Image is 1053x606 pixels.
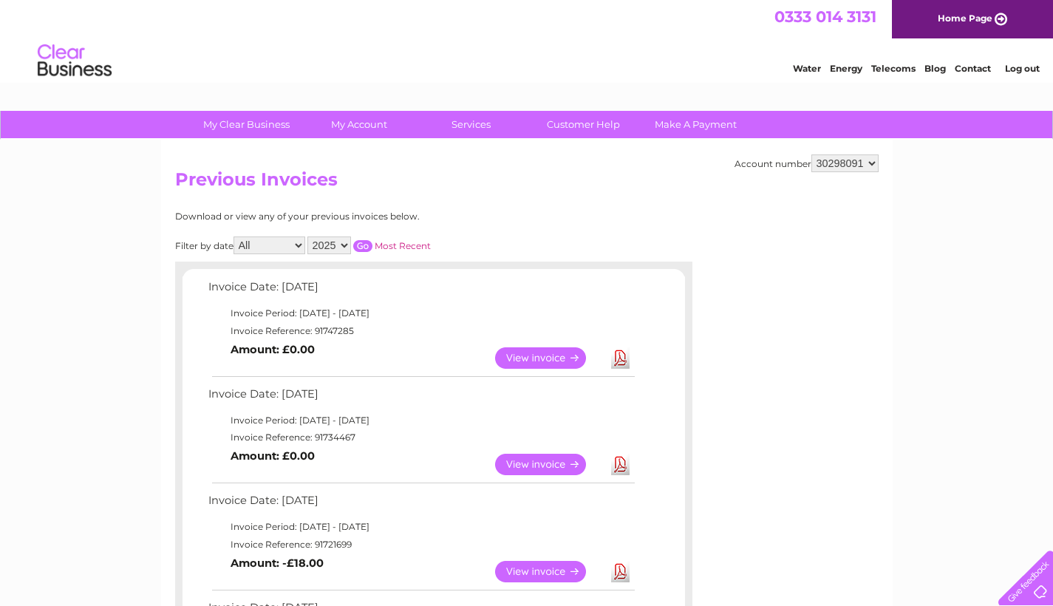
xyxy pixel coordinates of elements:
[175,211,563,222] div: Download or view any of your previous invoices below.
[375,240,431,251] a: Most Recent
[37,38,112,84] img: logo.png
[495,454,604,475] a: View
[495,561,604,582] a: View
[924,63,946,74] a: Blog
[178,8,876,72] div: Clear Business is a trading name of Verastar Limited (registered in [GEOGRAPHIC_DATA] No. 3667643...
[495,347,604,369] a: View
[871,63,916,74] a: Telecoms
[175,169,879,197] h2: Previous Invoices
[611,454,630,475] a: Download
[185,111,307,138] a: My Clear Business
[231,449,315,463] b: Amount: £0.00
[205,536,637,554] td: Invoice Reference: 91721699
[522,111,644,138] a: Customer Help
[774,7,876,26] a: 0333 014 3131
[611,561,630,582] a: Download
[830,63,862,74] a: Energy
[1005,63,1040,74] a: Log out
[635,111,757,138] a: Make A Payment
[231,556,324,570] b: Amount: -£18.00
[735,154,879,172] div: Account number
[793,63,821,74] a: Water
[298,111,420,138] a: My Account
[955,63,991,74] a: Contact
[175,236,563,254] div: Filter by date
[205,491,637,518] td: Invoice Date: [DATE]
[231,343,315,356] b: Amount: £0.00
[205,384,637,412] td: Invoice Date: [DATE]
[205,429,637,446] td: Invoice Reference: 91734467
[205,322,637,340] td: Invoice Reference: 91747285
[205,518,637,536] td: Invoice Period: [DATE] - [DATE]
[205,412,637,429] td: Invoice Period: [DATE] - [DATE]
[205,277,637,304] td: Invoice Date: [DATE]
[205,304,637,322] td: Invoice Period: [DATE] - [DATE]
[611,347,630,369] a: Download
[410,111,532,138] a: Services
